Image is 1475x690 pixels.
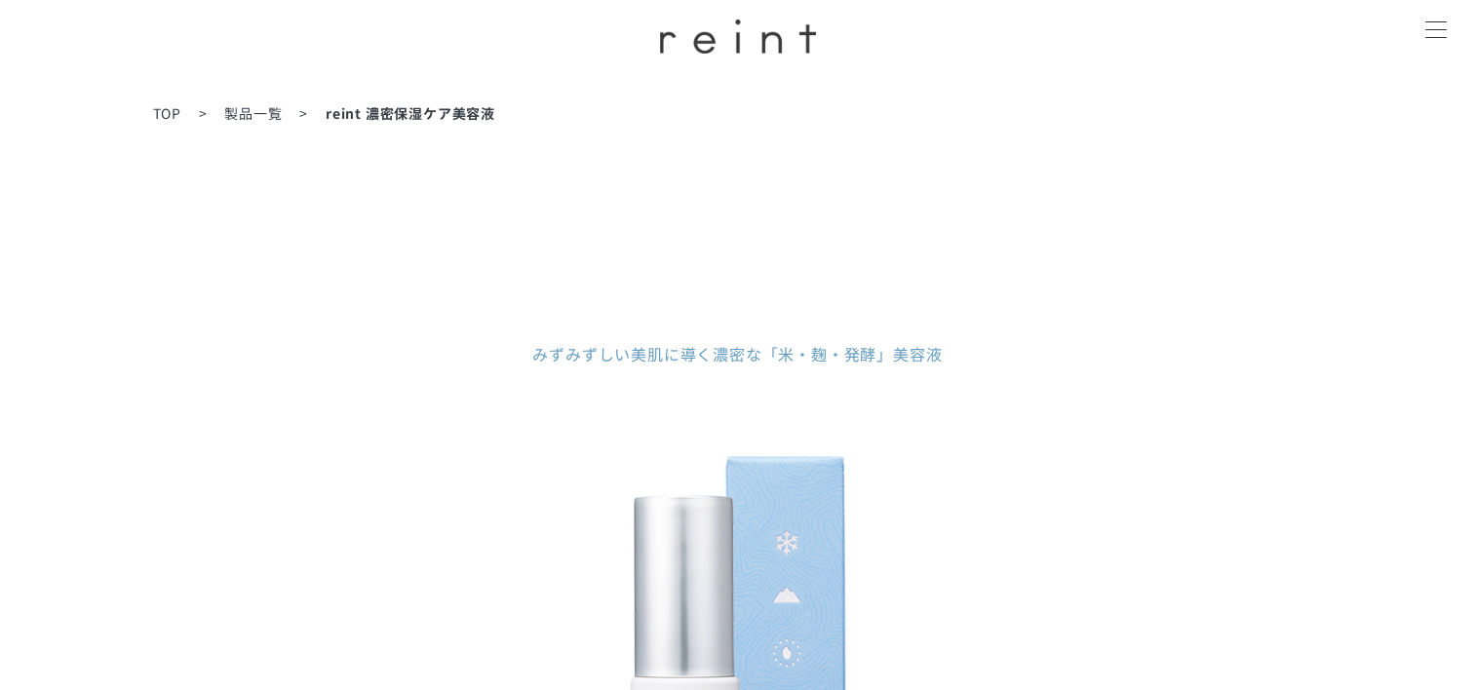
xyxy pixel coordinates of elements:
a: 製品一覧 [224,103,282,123]
a: TOP [153,103,181,123]
dd: みずみずしい美肌に導く 濃密な「米・麹・発酵」美容液 [348,342,1128,365]
img: ロゴ [660,19,816,54]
